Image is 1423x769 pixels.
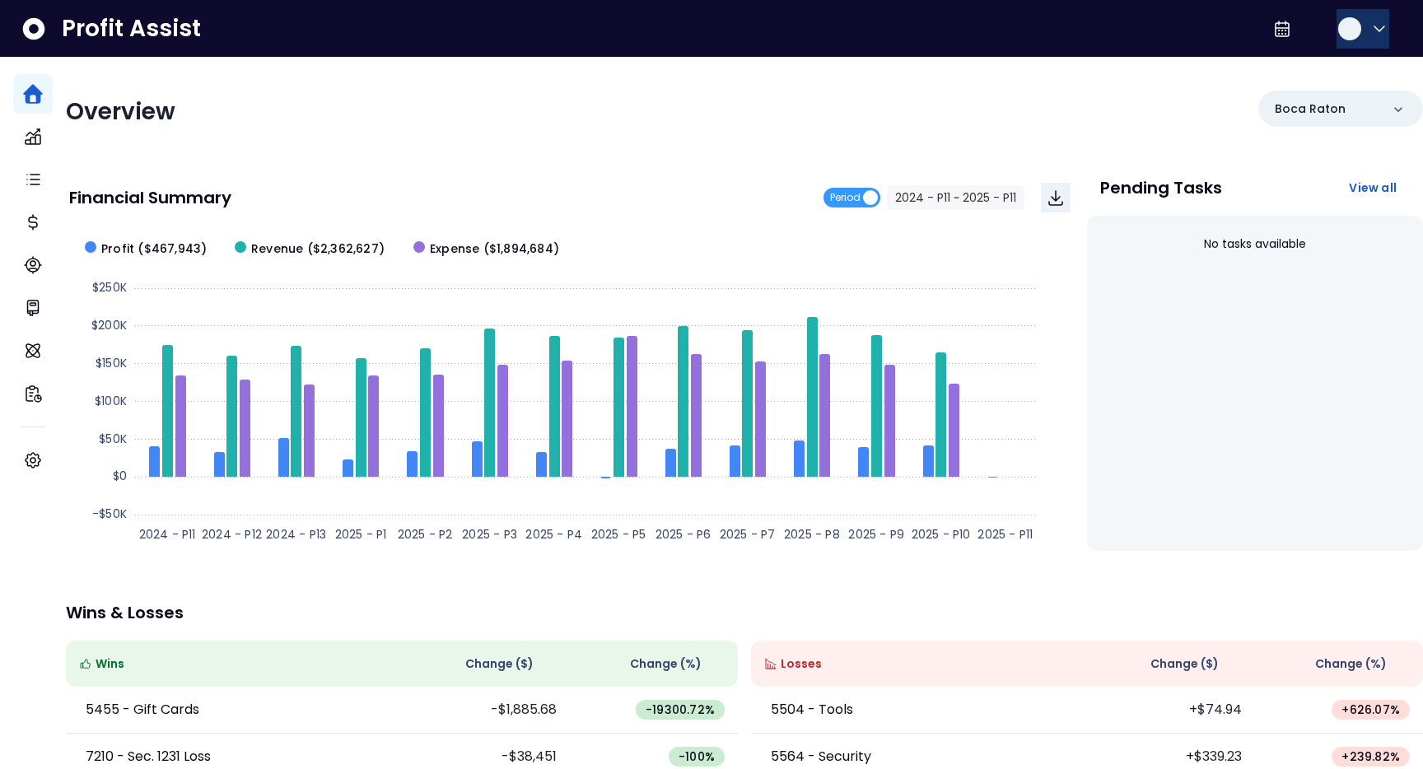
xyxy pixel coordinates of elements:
[96,655,124,673] span: Wins
[646,701,715,718] span: -19300.72 %
[679,748,715,765] span: -100 %
[1087,687,1255,734] td: +$74.94
[1100,179,1222,196] p: Pending Tasks
[1041,183,1071,212] button: Download
[95,393,127,409] text: $100K
[1336,173,1410,203] button: View all
[139,526,196,543] text: 2024 - P11
[771,700,853,720] p: 5504 - Tools
[462,526,517,543] text: 2025 - P3
[99,431,127,447] text: $50K
[771,747,871,767] p: 5564 - Security
[781,655,822,673] span: Losses
[86,747,211,767] p: 7210 - Sec. 1231 Loss
[887,185,1024,210] button: 2024 - P11 ~ 2025 - P11
[1315,655,1387,673] span: Change (%)
[96,355,127,371] text: $150K
[101,240,207,258] span: Profit ($467,943)
[92,506,127,522] text: -$50K
[1100,222,1410,266] div: No tasks available
[1341,748,1400,765] span: + 239.82 %
[69,189,231,206] p: Financial Summary
[91,317,127,333] text: $200K
[251,240,385,258] span: Revenue ($2,362,627)
[1150,655,1219,673] span: Change ( $ )
[912,526,971,543] text: 2025 - P10
[656,526,711,543] text: 2025 - P6
[465,655,534,673] span: Change ( $ )
[92,279,127,296] text: $250K
[591,526,646,543] text: 2025 - P5
[398,526,453,543] text: 2025 - P2
[430,240,559,258] span: Expense ($1,894,684)
[86,700,199,720] p: 5455 - Gift Cards
[266,526,326,543] text: 2024 - P13
[830,188,861,207] span: Period
[1341,701,1400,718] span: + 626.07 %
[1349,179,1397,196] span: View all
[66,604,1423,621] p: Wins & Losses
[1275,100,1346,118] p: Boca Raton
[784,526,840,543] text: 2025 - P8
[525,526,582,543] text: 2025 - P4
[335,526,387,543] text: 2025 - P1
[113,468,127,484] text: $0
[66,96,175,128] span: Overview
[977,526,1033,543] text: 2025 - P11
[630,655,702,673] span: Change (%)
[720,526,776,543] text: 2025 - P7
[62,14,201,44] span: Profit Assist
[848,526,904,543] text: 2025 - P9
[202,526,262,543] text: 2024 - P12
[402,687,570,734] td: -$1,885.68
